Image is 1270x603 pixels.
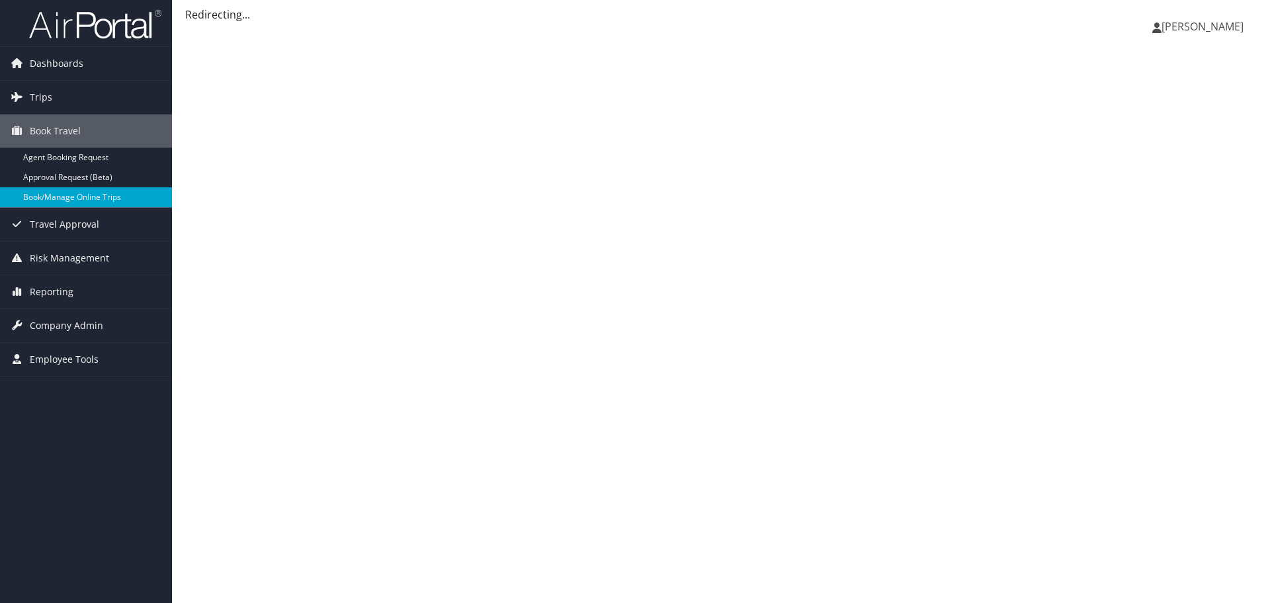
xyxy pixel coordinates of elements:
[1162,19,1244,34] span: [PERSON_NAME]
[30,115,81,148] span: Book Travel
[30,242,109,275] span: Risk Management
[30,309,103,342] span: Company Admin
[185,7,1257,23] div: Redirecting...
[30,343,99,376] span: Employee Tools
[29,9,161,40] img: airportal-logo.png
[30,47,83,80] span: Dashboards
[30,208,99,241] span: Travel Approval
[1152,7,1257,46] a: [PERSON_NAME]
[30,275,73,308] span: Reporting
[30,81,52,114] span: Trips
